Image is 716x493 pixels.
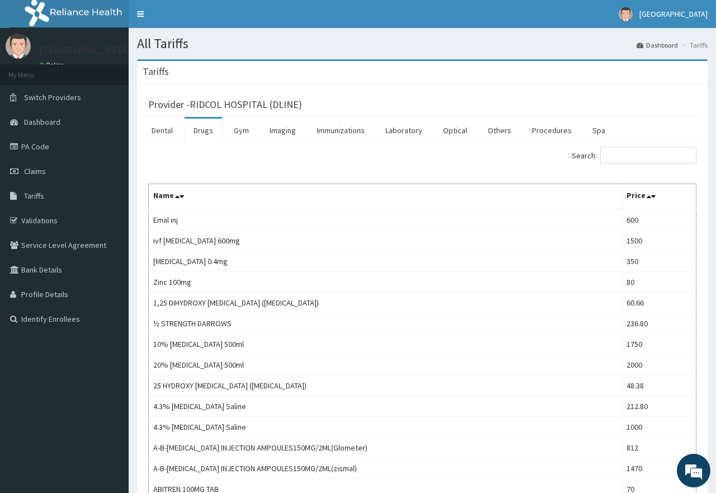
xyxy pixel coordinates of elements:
[149,251,622,272] td: [MEDICAL_DATA] 0.4mg
[24,166,46,176] span: Claims
[621,396,696,417] td: 212.80
[621,334,696,355] td: 1750
[149,375,622,396] td: 25 HYDROXY [MEDICAL_DATA] ([MEDICAL_DATA])
[621,458,696,479] td: 1470
[149,184,622,210] th: Name
[149,313,622,334] td: ½ STRENGTH DARROWS
[308,119,374,142] a: Immunizations
[621,375,696,396] td: 48.38
[148,100,302,110] h3: Provider - RIDCOL HOSPITAL (DLINE)
[149,334,622,355] td: 10% [MEDICAL_DATA] 500ml
[149,209,622,231] td: Emal inj
[143,119,182,142] a: Dental
[149,458,622,479] td: A-B-[MEDICAL_DATA] INJECTION AMPOULES150MG/2ML(zismal)
[137,36,708,51] h1: All Tariffs
[621,231,696,251] td: 1500
[24,117,60,127] span: Dashboard
[479,119,520,142] a: Others
[149,396,622,417] td: 4.3% [MEDICAL_DATA] Saline
[621,184,696,210] th: Price
[621,355,696,375] td: 2000
[621,293,696,313] td: 60.66
[225,119,258,142] a: Gym
[621,438,696,458] td: 812
[24,92,81,102] span: Switch Providers
[149,293,622,313] td: 1,25 DIHYDROXY [MEDICAL_DATA] ([MEDICAL_DATA])
[621,209,696,231] td: 600
[376,119,431,142] a: Laboratory
[637,40,678,50] a: Dashboard
[621,417,696,438] td: 1000
[261,119,305,142] a: Imaging
[600,147,696,164] input: Search:
[39,61,66,69] a: Online
[583,119,614,142] a: Spa
[143,67,169,77] h3: Tariffs
[523,119,581,142] a: Procedures
[621,272,696,293] td: 80
[149,417,622,438] td: 4.3% [MEDICAL_DATA] Saline
[6,34,31,59] img: User Image
[621,313,696,334] td: 236.80
[679,40,708,50] li: Tariffs
[619,7,633,21] img: User Image
[24,191,44,201] span: Tariffs
[149,355,622,375] td: 20% [MEDICAL_DATA] 500ml
[621,251,696,272] td: 350
[639,9,708,19] span: [GEOGRAPHIC_DATA]
[572,147,696,164] label: Search:
[149,231,622,251] td: ivf [MEDICAL_DATA] 600mg
[39,45,131,55] p: [GEOGRAPHIC_DATA]
[185,119,222,142] a: Drugs
[434,119,476,142] a: Optical
[149,272,622,293] td: Zinc 100mg
[149,438,622,458] td: A-B-[MEDICAL_DATA] INJECTION AMPOULES150MG/2ML(Glometer)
